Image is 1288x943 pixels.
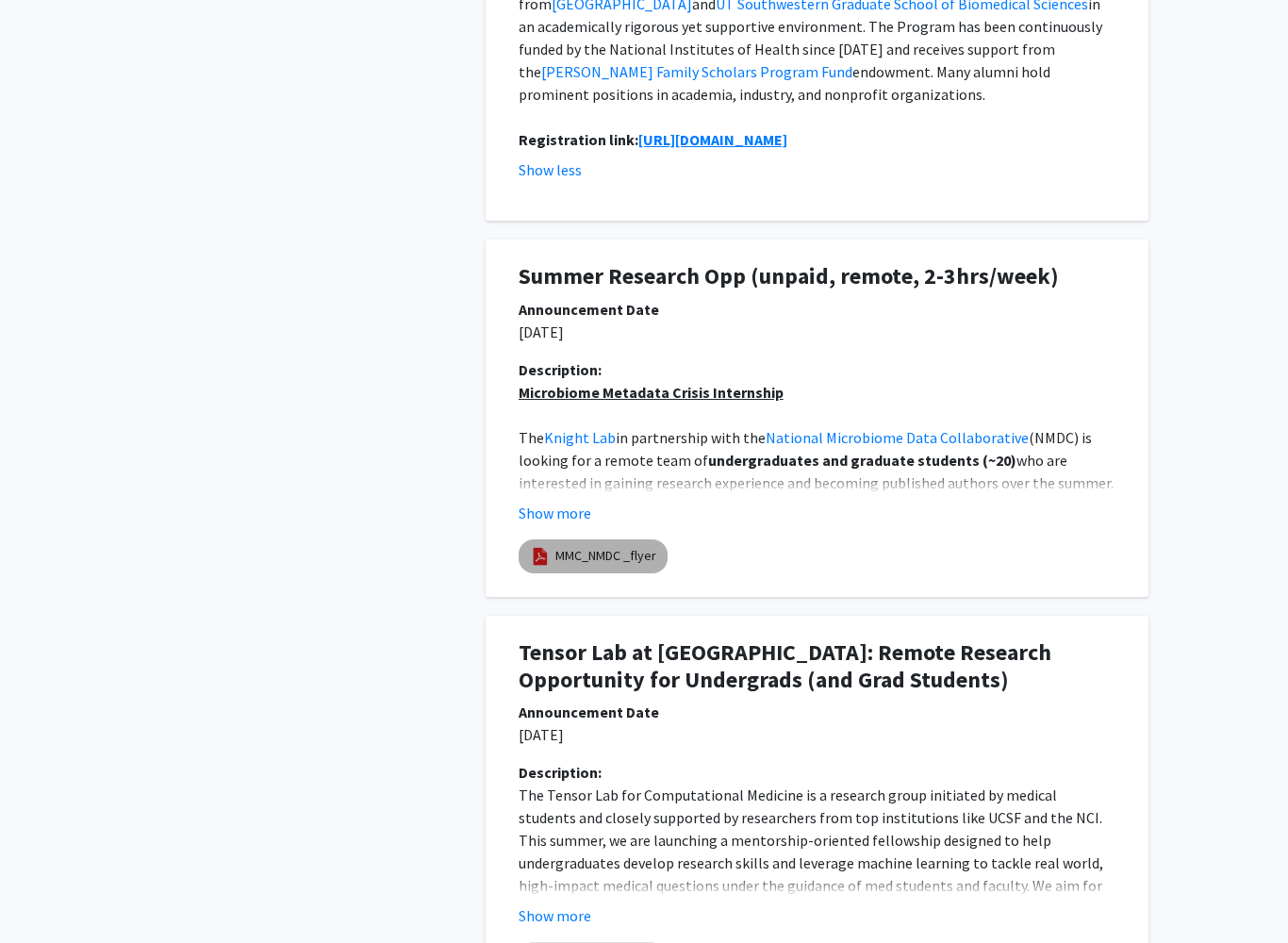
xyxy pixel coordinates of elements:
span: endowment. Many alumni hold prominent positions in academia, industry, and nonprofit organizations. [519,62,1053,104]
div: Description: [519,358,1115,381]
p: The Tensor Lab for Computational Medicine is a research group initiated by medical students and c... [519,784,1115,942]
strong: Registration link: [519,130,638,149]
button: Show more [519,502,591,524]
h1: Tensor Lab at [GEOGRAPHIC_DATA]: Remote Research Opportunity for Undergrads (and Grad Students) [519,639,1115,694]
u: Microbiome Metadata Crisis Internship [519,383,784,402]
a: Knight Lab [544,428,616,447]
img: pdf_icon.png [530,546,551,567]
p: [GEOGRAPHIC_DATA][US_STATE] [519,426,1115,585]
a: National Microbiome Data Collaborative [766,428,1029,447]
h1: Summer Research Opp (unpaid, remote, 2-3hrs/week) [519,263,1115,290]
iframe: Chat [14,858,80,929]
button: Show less [519,158,582,181]
span: (NMDC) is looking for a remote team of [519,428,1095,470]
strong: undergraduates and graduate students (~20) [708,451,1016,470]
p: [DATE] [519,321,1115,343]
a: MMC_NMDC _flyer [555,546,656,566]
button: Show more [519,904,591,927]
div: Description: [519,761,1115,784]
span: in partnership with the [616,428,766,447]
a: [URL][DOMAIN_NAME] [638,130,787,149]
span: The [519,428,544,447]
div: Announcement Date [519,701,1115,723]
p: [DATE] [519,723,1115,746]
div: Announcement Date [519,298,1115,321]
a: [PERSON_NAME] Family Scholars Program Fund [541,62,852,81]
span: who are interested in gaining research experience and becoming published authors over the summer.... [519,451,1116,515]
